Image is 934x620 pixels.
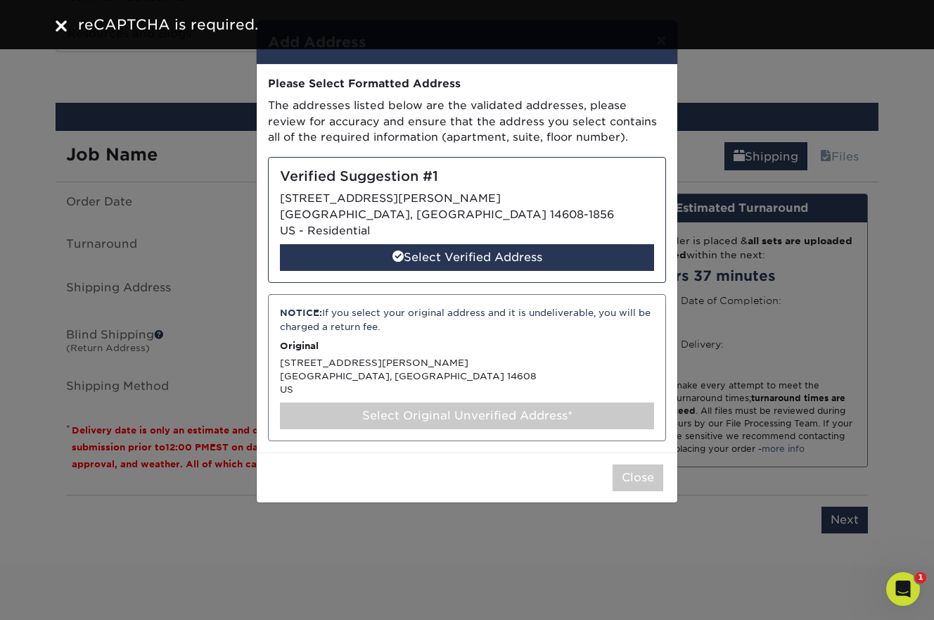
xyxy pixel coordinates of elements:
button: Close [613,464,663,491]
strong: NOTICE: [280,308,322,318]
div: Select Verified Address [280,244,654,271]
iframe: Intercom live chat [886,572,920,606]
div: If you select your original address and it is undeliverable, you will be charged a return fee. [280,306,654,334]
div: Please Select Formatted Address [268,76,666,92]
div: [STREET_ADDRESS][PERSON_NAME] [GEOGRAPHIC_DATA], [GEOGRAPHIC_DATA] 14608 US [268,294,666,441]
p: Original [280,339,654,353]
div: Select Original Unverified Address* [280,403,654,429]
p: The addresses listed below are the validated addresses, please review for accuracy and ensure tha... [268,98,666,146]
img: close [56,20,67,32]
span: reCAPTCHA is required. [78,16,258,33]
span: 1 [915,572,926,583]
h5: Verified Suggestion #1 [280,169,654,185]
div: [STREET_ADDRESS][PERSON_NAME] [GEOGRAPHIC_DATA], [GEOGRAPHIC_DATA] 14608-1856 US - Residential [268,157,666,283]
